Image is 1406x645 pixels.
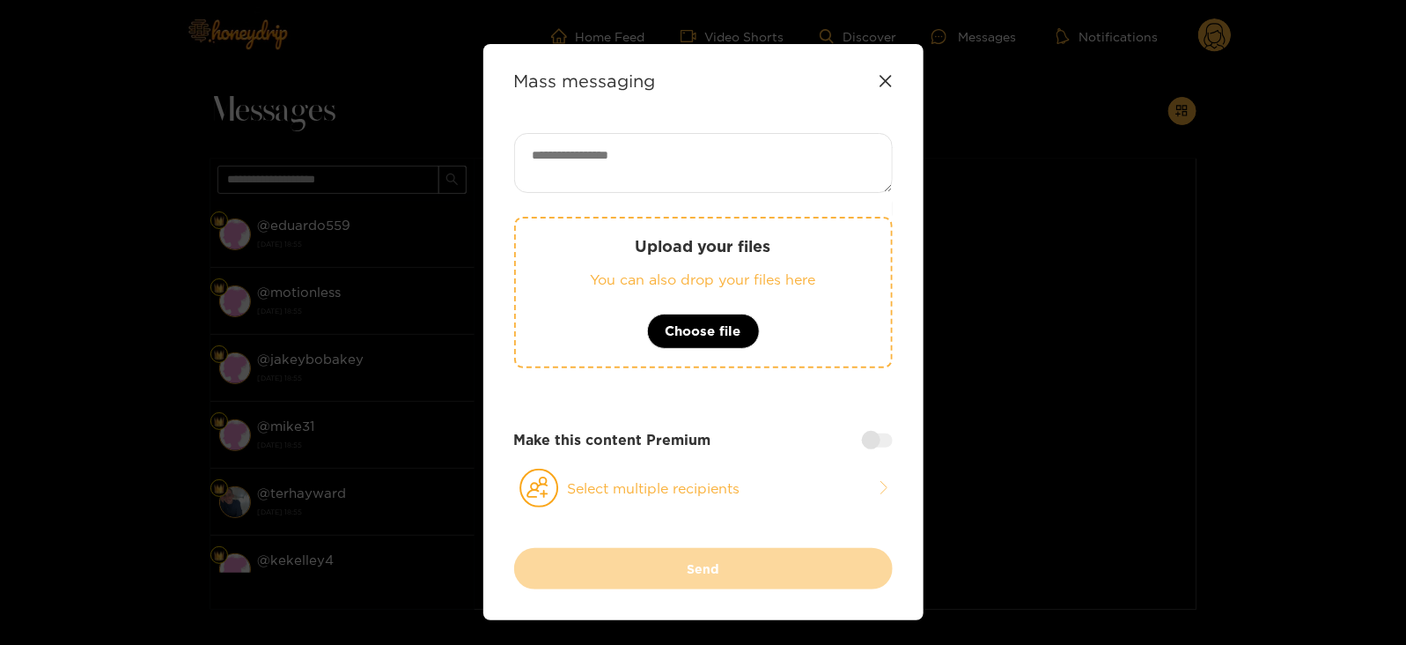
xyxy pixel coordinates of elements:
button: Select multiple recipients [514,468,893,508]
p: Upload your files [551,236,856,256]
strong: Make this content Premium [514,430,711,450]
p: You can also drop your files here [551,270,856,290]
strong: Mass messaging [514,70,656,91]
button: Choose file [647,314,760,349]
button: Send [514,548,893,589]
span: Choose file [666,321,741,342]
